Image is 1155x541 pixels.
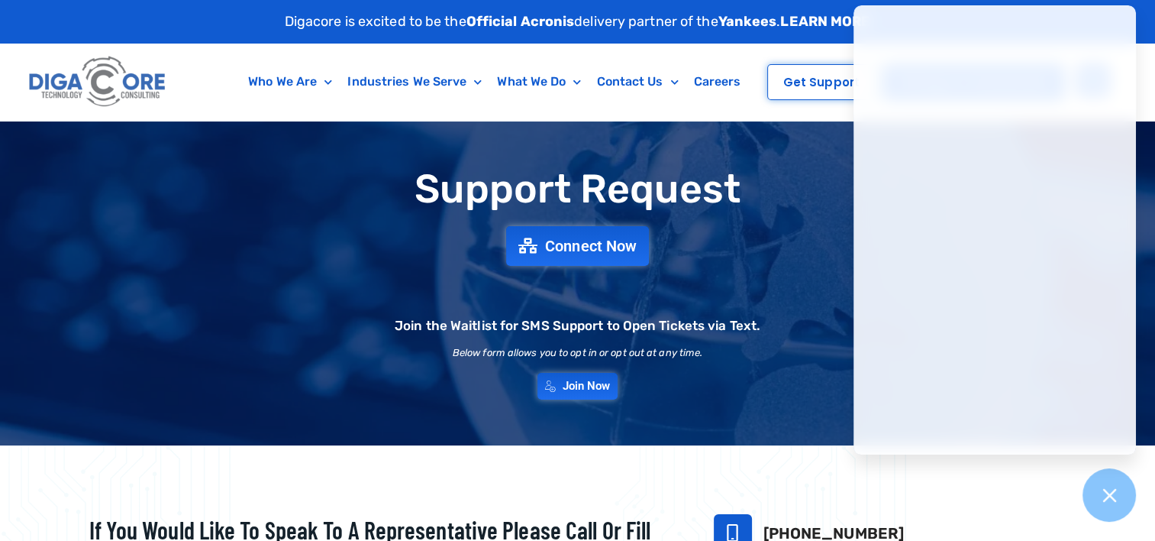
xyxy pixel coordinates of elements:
strong: Yankees [718,13,777,30]
span: Join Now [563,381,611,392]
a: Careers [686,64,749,99]
h2: Below form allows you to opt in or opt out at any time. [453,348,703,358]
img: Digacore logo 1 [25,51,171,113]
a: Contact Us [589,64,686,99]
h2: Join the Waitlist for SMS Support to Open Tickets via Text. [395,319,760,332]
nav: Menu [232,64,757,99]
span: Connect Now [545,238,637,254]
h1: Support Request [51,167,1105,211]
a: LEARN MORE [780,13,870,30]
a: Industries We Serve [340,64,489,99]
p: Digacore is excited to be the delivery partner of the . [285,11,871,32]
strong: Official Acronis [466,13,575,30]
a: Get Support [767,64,876,100]
a: Who We Are [240,64,340,99]
a: Connect Now [506,226,649,266]
iframe: Chatgenie Messenger [853,5,1136,455]
a: What We Do [489,64,589,99]
a: Join Now [537,373,618,400]
span: Get Support [783,76,860,88]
